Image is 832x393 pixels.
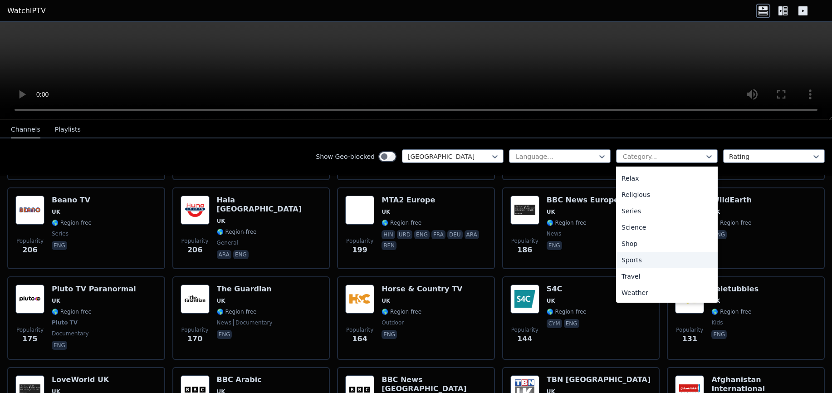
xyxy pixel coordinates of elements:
[181,196,210,225] img: Hala London
[431,230,445,239] p: fra
[52,285,136,294] h6: Pluto TV Paranormal
[547,319,562,328] p: cym
[564,319,579,328] p: eng
[55,121,81,138] button: Playlists
[616,285,718,301] div: Weather
[15,285,44,314] img: Pluto TV Paranormal
[616,252,718,268] div: Sports
[52,375,109,384] h6: LoveWorld UK
[217,297,225,305] span: UK
[382,230,395,239] p: hin
[465,230,479,239] p: ara
[345,196,374,225] img: MTA2 Europe
[676,326,703,334] span: Popularity
[346,237,373,245] span: Popularity
[510,196,539,225] img: BBC News Europe
[711,196,752,205] h6: WildEarth
[217,319,231,326] span: news
[616,268,718,285] div: Travel
[382,330,397,339] p: eng
[217,308,257,315] span: 🌎 Region-free
[316,152,375,161] label: Show Geo-blocked
[547,375,651,384] h6: TBN [GEOGRAPHIC_DATA]
[511,237,538,245] span: Popularity
[382,219,421,226] span: 🌎 Region-free
[52,341,67,350] p: eng
[547,308,587,315] span: 🌎 Region-free
[52,230,69,237] span: series
[616,170,718,187] div: Relax
[187,245,202,255] span: 206
[711,230,727,239] p: eng
[511,326,538,334] span: Popularity
[345,285,374,314] img: Horse & Country TV
[187,334,202,344] span: 170
[711,285,759,294] h6: Teletubbies
[52,208,60,216] span: UK
[382,208,390,216] span: UK
[352,245,367,255] span: 199
[217,228,257,236] span: 🌎 Region-free
[382,297,390,305] span: UK
[616,219,718,236] div: Science
[382,308,421,315] span: 🌎 Region-free
[22,245,37,255] span: 206
[217,239,238,246] span: general
[16,237,44,245] span: Popularity
[517,245,532,255] span: 186
[517,334,532,344] span: 144
[7,5,46,16] a: WatchIPTV
[547,208,555,216] span: UK
[52,308,92,315] span: 🌎 Region-free
[52,297,60,305] span: UK
[52,219,92,226] span: 🌎 Region-free
[181,326,209,334] span: Popularity
[547,297,555,305] span: UK
[547,285,587,294] h6: S4C
[616,236,718,252] div: Shop
[397,230,412,239] p: urd
[547,241,562,250] p: eng
[11,121,40,138] button: Channels
[217,250,231,259] p: ara
[382,319,404,326] span: outdoor
[217,285,273,294] h6: The Guardian
[510,285,539,314] img: S4C
[711,319,723,326] span: kids
[52,319,78,326] span: Pluto TV
[16,326,44,334] span: Popularity
[414,230,430,239] p: eng
[52,330,89,337] span: documentary
[15,196,44,225] img: Beano TV
[217,330,232,339] p: eng
[52,241,67,250] p: eng
[616,187,718,203] div: Religious
[547,219,587,226] span: 🌎 Region-free
[382,196,487,205] h6: MTA2 Europe
[217,196,322,214] h6: Hala [GEOGRAPHIC_DATA]
[547,230,561,237] span: news
[181,237,209,245] span: Popularity
[447,230,463,239] p: deu
[22,334,37,344] span: 175
[711,308,751,315] span: 🌎 Region-free
[52,196,92,205] h6: Beano TV
[217,375,262,384] h6: BBC Arabic
[217,217,225,225] span: UK
[547,196,619,205] h6: BBC News Europe
[352,334,367,344] span: 164
[711,330,727,339] p: eng
[682,334,697,344] span: 131
[382,285,462,294] h6: Horse & Country TV
[346,326,373,334] span: Popularity
[616,203,718,219] div: Series
[233,319,273,326] span: documentary
[382,241,396,250] p: ben
[233,250,249,259] p: eng
[181,285,210,314] img: The Guardian
[711,219,751,226] span: 🌎 Region-free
